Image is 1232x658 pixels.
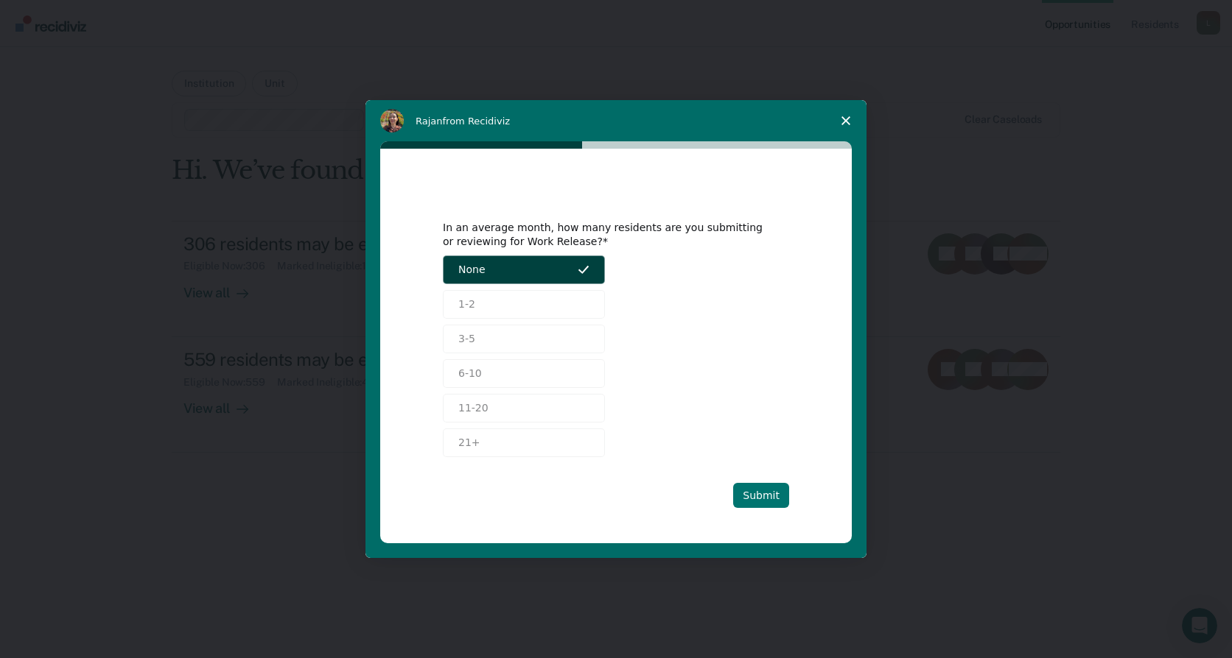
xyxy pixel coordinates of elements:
span: None [458,262,486,277]
span: 21+ [458,435,480,450]
img: Profile image for Rajan [380,109,404,132]
span: 1-2 [458,297,475,312]
button: 11-20 [443,394,605,422]
button: 21+ [443,428,605,457]
span: 6-10 [458,366,482,381]
button: Submit [733,483,789,508]
span: 3-5 [458,331,475,347]
span: 11-20 [458,400,489,416]
div: In an average month, how many residents are you submitting or reviewing for Work Release? [443,221,767,247]
button: None [443,255,605,284]
span: Close survey [825,100,867,141]
span: from Recidiviz [443,116,511,127]
button: 3-5 [443,325,605,353]
button: 6-10 [443,359,605,388]
span: Rajan [416,116,443,127]
button: 1-2 [443,290,605,319]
